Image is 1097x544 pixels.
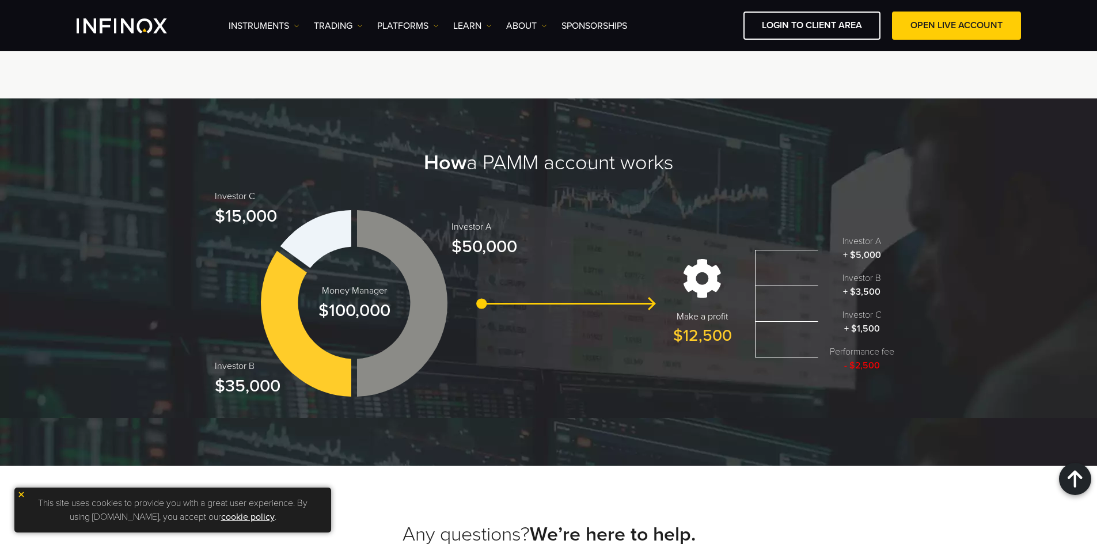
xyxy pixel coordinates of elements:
[830,234,894,248] span: Investor A
[830,345,894,359] span: Performance fee
[314,19,363,33] a: TRADING
[561,19,627,33] a: SPONSORSHIPS
[215,189,277,203] span: Investor C
[830,308,894,322] span: Investor C
[451,220,517,260] p: $50,000
[830,271,894,285] span: Investor B
[20,493,325,527] p: This site uses cookies to provide you with a great user experience. By using [DOMAIN_NAME], you a...
[830,234,894,262] p: + $5,000
[451,220,517,234] span: Investor A
[215,359,280,373] span: Investor B
[221,511,275,523] a: cookie policy
[506,19,547,33] a: ABOUT
[673,310,732,348] p: $12,500
[17,490,25,499] img: yellow close icon
[215,359,280,399] p: $35,000
[673,310,732,324] span: Make a profit
[424,150,466,175] strong: How
[830,271,894,299] p: + $3,500
[377,19,439,33] a: PLATFORMS
[146,150,952,176] h2: a PAMM account works
[830,308,894,336] p: + $1,500
[318,284,390,324] p: $100,000
[830,345,894,372] p: - $2,500
[743,12,880,40] a: LOGIN TO CLIENT AREA
[229,19,299,33] a: Instruments
[892,12,1021,40] a: OPEN LIVE ACCOUNT
[318,284,390,298] span: Money Manager
[453,19,492,33] a: Learn
[77,18,194,33] a: INFINOX Logo
[215,189,277,229] p: $15,000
